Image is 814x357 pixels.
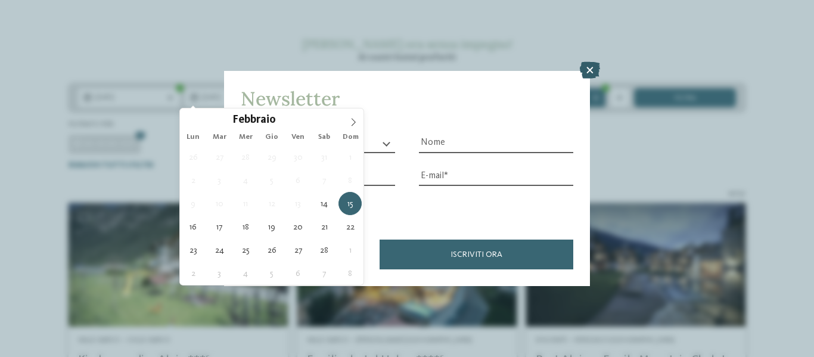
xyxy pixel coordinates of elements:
[234,192,257,215] span: Febbraio 11, 2026
[208,238,231,262] span: Febbraio 24, 2026
[287,215,310,238] span: Febbraio 20, 2026
[313,238,336,262] span: Febbraio 28, 2026
[313,192,336,215] span: Febbraio 14, 2026
[311,134,337,141] span: Sab
[260,238,284,262] span: Febbraio 26, 2026
[182,192,205,215] span: Febbraio 9, 2026
[182,215,205,238] span: Febbraio 16, 2026
[338,192,362,215] span: Febbraio 15, 2026
[260,145,284,169] span: Gennaio 29, 2026
[338,169,362,192] span: Febbraio 8, 2026
[338,238,362,262] span: Marzo 1, 2026
[208,215,231,238] span: Febbraio 17, 2026
[313,145,336,169] span: Gennaio 31, 2026
[287,192,310,215] span: Febbraio 13, 2026
[337,134,363,141] span: Dom
[287,238,310,262] span: Febbraio 27, 2026
[182,169,205,192] span: Febbraio 2, 2026
[182,262,205,285] span: Marzo 2, 2026
[338,145,362,169] span: Febbraio 1, 2026
[208,262,231,285] span: Marzo 3, 2026
[208,169,231,192] span: Febbraio 3, 2026
[182,238,205,262] span: Febbraio 23, 2026
[313,215,336,238] span: Febbraio 21, 2026
[208,145,231,169] span: Gennaio 27, 2026
[234,215,257,238] span: Febbraio 18, 2026
[260,262,284,285] span: Marzo 5, 2026
[208,192,231,215] span: Febbraio 10, 2026
[206,134,232,141] span: Mar
[232,134,259,141] span: Mer
[260,169,284,192] span: Febbraio 5, 2026
[313,262,336,285] span: Marzo 7, 2026
[182,145,205,169] span: Gennaio 26, 2026
[241,86,340,111] span: Newsletter
[338,262,362,285] span: Marzo 8, 2026
[260,192,284,215] span: Febbraio 12, 2026
[234,169,257,192] span: Febbraio 4, 2026
[287,169,310,192] span: Febbraio 6, 2026
[180,134,206,141] span: Lun
[287,145,310,169] span: Gennaio 30, 2026
[234,145,257,169] span: Gennaio 28, 2026
[260,215,284,238] span: Febbraio 19, 2026
[287,262,310,285] span: Marzo 6, 2026
[313,169,336,192] span: Febbraio 7, 2026
[451,250,502,259] span: Iscriviti ora
[232,115,276,126] span: Febbraio
[234,262,257,285] span: Marzo 4, 2026
[338,215,362,238] span: Febbraio 22, 2026
[259,134,285,141] span: Gio
[380,240,573,269] button: Iscriviti ora
[276,113,315,126] input: Year
[234,238,257,262] span: Febbraio 25, 2026
[285,134,311,141] span: Ven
